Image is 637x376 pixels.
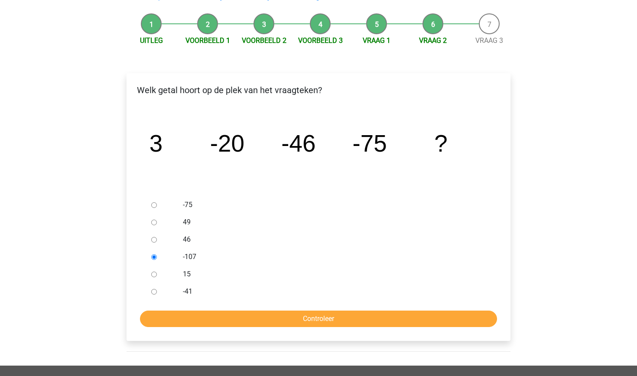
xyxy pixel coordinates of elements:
label: -75 [183,200,483,210]
p: Welk getal hoort op de plek van het vraagteken? [133,84,504,97]
input: Controleer [140,311,497,327]
label: 15 [183,269,483,279]
a: Voorbeeld 3 [298,36,343,45]
tspan: -75 [353,130,387,157]
tspan: -20 [210,130,244,157]
tspan: 3 [149,130,162,157]
a: Vraag 2 [419,36,447,45]
label: -107 [183,252,483,262]
label: 46 [183,234,483,245]
tspan: -46 [281,130,315,157]
a: Vraag 3 [475,36,503,45]
tspan: ? [434,130,447,157]
label: -41 [183,286,483,297]
a: Uitleg [140,36,163,45]
a: Vraag 1 [363,36,390,45]
a: Voorbeeld 2 [242,36,286,45]
a: Voorbeeld 1 [185,36,230,45]
label: 49 [183,217,483,227]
